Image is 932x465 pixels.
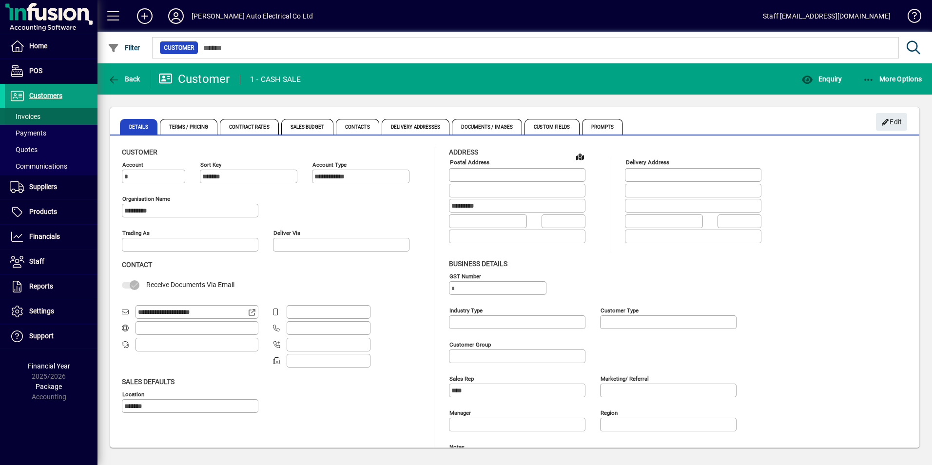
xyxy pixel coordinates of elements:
span: Customer [122,148,157,156]
span: Staff [29,257,44,265]
span: Package [36,383,62,390]
a: Reports [5,274,97,299]
mat-label: Marketing/ Referral [601,375,649,382]
mat-label: Industry type [449,307,483,313]
span: Contact [122,261,152,269]
mat-label: Trading as [122,230,150,236]
button: Edit [876,113,907,131]
mat-label: Sort key [200,161,221,168]
mat-label: Customer type [601,307,639,313]
span: Documents / Images [452,119,522,135]
mat-label: Deliver via [273,230,300,236]
span: Edit [881,114,902,130]
span: Prompts [582,119,623,135]
button: Filter [105,39,143,57]
button: Enquiry [799,70,844,88]
span: Sales defaults [122,378,175,386]
mat-label: Notes [449,443,465,450]
span: Address [449,148,478,156]
button: More Options [860,70,925,88]
button: Back [105,70,143,88]
span: Contacts [336,119,379,135]
span: POS [29,67,42,75]
a: Invoices [5,108,97,125]
span: Communications [10,162,67,170]
span: Contract Rates [220,119,278,135]
mat-label: Organisation name [122,195,170,202]
span: Financial Year [28,362,70,370]
span: Business details [449,260,507,268]
span: Terms / Pricing [160,119,218,135]
span: Back [108,75,140,83]
span: Quotes [10,146,38,154]
a: Knowledge Base [900,2,920,34]
span: Enquiry [801,75,842,83]
a: Staff [5,250,97,274]
span: More Options [863,75,922,83]
app-page-header-button: Back [97,70,151,88]
a: Payments [5,125,97,141]
span: Payments [10,129,46,137]
button: Profile [160,7,192,25]
a: Suppliers [5,175,97,199]
span: Sales Budget [281,119,333,135]
div: Staff [EMAIL_ADDRESS][DOMAIN_NAME] [763,8,891,24]
span: Support [29,332,54,340]
a: View on map [572,149,588,164]
span: Reports [29,282,53,290]
span: Receive Documents Via Email [146,281,234,289]
span: Financials [29,232,60,240]
div: Customer [158,71,230,87]
mat-label: Manager [449,409,471,416]
span: Filter [108,44,140,52]
div: [PERSON_NAME] Auto Electrical Co Ltd [192,8,313,24]
a: Communications [5,158,97,174]
div: 1 - CASH SALE [250,72,301,87]
a: Products [5,200,97,224]
mat-label: Location [122,390,144,397]
button: Add [129,7,160,25]
a: Quotes [5,141,97,158]
span: Custom Fields [524,119,579,135]
span: Customers [29,92,62,99]
mat-label: Sales rep [449,375,474,382]
span: Invoices [10,113,40,120]
span: Settings [29,307,54,315]
a: Home [5,34,97,58]
span: Products [29,208,57,215]
a: Settings [5,299,97,324]
span: Customer [164,43,194,53]
mat-label: Account Type [312,161,347,168]
mat-label: GST Number [449,272,481,279]
mat-label: Customer group [449,341,491,348]
span: Details [120,119,157,135]
mat-label: Region [601,409,618,416]
a: POS [5,59,97,83]
span: Suppliers [29,183,57,191]
a: Support [5,324,97,349]
span: Home [29,42,47,50]
a: Financials [5,225,97,249]
mat-label: Account [122,161,143,168]
span: Delivery Addresses [382,119,450,135]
